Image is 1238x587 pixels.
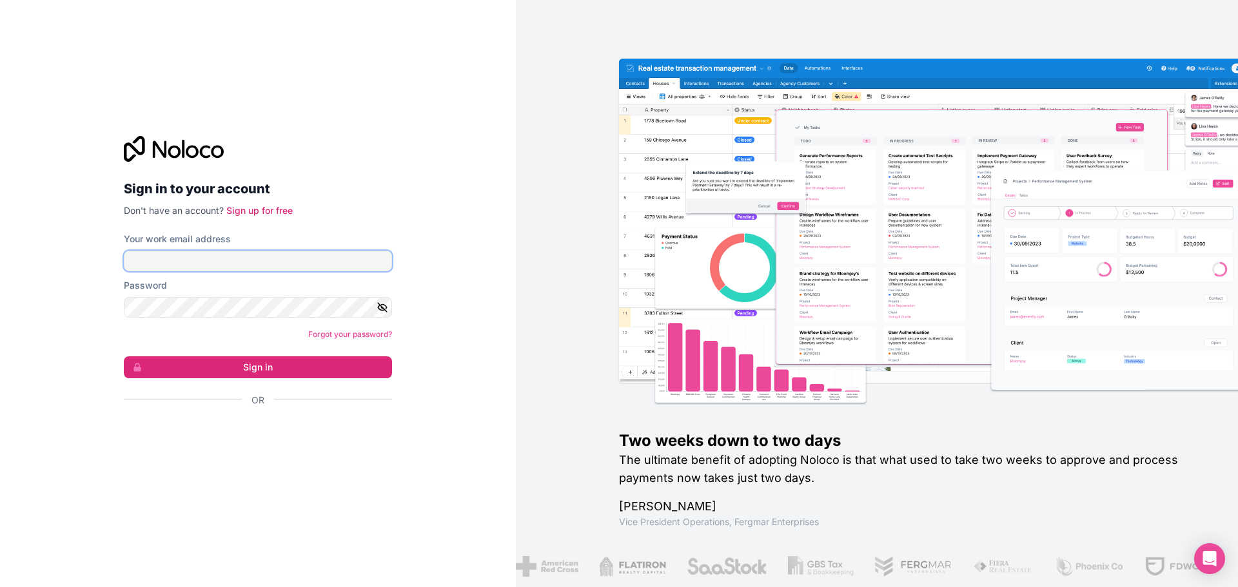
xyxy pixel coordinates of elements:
[226,205,293,216] a: Sign up for free
[788,556,854,577] img: /assets/gbstax-C-GtDUiK.png
[874,556,953,577] img: /assets/fergmar-CudnrXN5.png
[124,279,167,292] label: Password
[124,233,231,245] label: Your work email address
[1145,556,1220,577] img: /assets/fdworks-Bi04fVtw.png
[619,497,1197,515] h1: [PERSON_NAME]
[687,556,768,577] img: /assets/saastock-C6Zbiodz.png
[1054,556,1124,577] img: /assets/phoenix-BREaitsQ.png
[124,177,392,200] h2: Sign in to your account
[251,394,264,407] span: Or
[117,421,388,449] iframe: Sign in with Google Button
[516,556,578,577] img: /assets/american-red-cross-BAupjrZR.png
[619,451,1197,487] h2: The ultimate benefit of adopting Noloco is that what used to take two weeks to approve and proces...
[599,556,666,577] img: /assets/flatiron-C8eUkumj.png
[973,556,1034,577] img: /assets/fiera-fwj2N5v4.png
[124,251,392,271] input: Email address
[1194,543,1225,574] div: Open Intercom Messenger
[619,515,1197,528] h1: Vice President Operations , Fergmar Enterprises
[124,297,392,318] input: Password
[619,430,1197,451] h1: Two weeks down to two days
[308,329,392,339] a: Forgot your password?
[124,356,392,378] button: Sign in
[124,205,224,216] span: Don't have an account?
